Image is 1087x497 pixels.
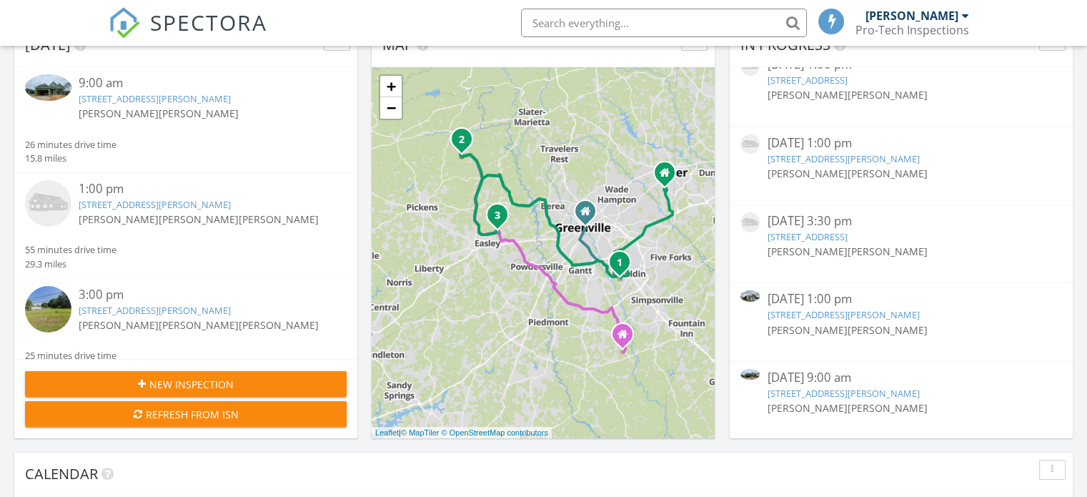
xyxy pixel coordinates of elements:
a: [STREET_ADDRESS][PERSON_NAME] [767,152,919,165]
a: [STREET_ADDRESS] [767,74,847,87]
div: [DATE] 3:30 pm [767,212,1035,230]
span: [PERSON_NAME] [79,318,159,332]
span: [PERSON_NAME] [847,401,927,415]
span: [PERSON_NAME] [79,212,159,226]
span: [PERSON_NAME] [79,107,159,120]
div: [DATE] 1:00 pm [767,134,1035,152]
div: 29.3 miles [25,257,116,271]
i: 2 [459,135,465,145]
span: [PERSON_NAME] [767,401,847,415]
div: [DATE] 9:00 am [767,369,1035,387]
div: 15.8 miles [25,152,116,165]
div: 26 minutes drive time [25,138,116,152]
div: 1:00 pm [79,180,320,198]
div: 1335 Saluda Dam Rd, Easley, SC 29640 [497,215,506,223]
a: [DATE] 1:00 pm [STREET_ADDRESS][PERSON_NAME] [PERSON_NAME][PERSON_NAME] [740,134,1062,197]
span: [PERSON_NAME] [847,167,927,180]
a: [DATE] 1:00 pm [STREET_ADDRESS][PERSON_NAME] [PERSON_NAME][PERSON_NAME] [740,290,1062,353]
a: [STREET_ADDRESS][PERSON_NAME] [79,92,231,105]
a: [STREET_ADDRESS][PERSON_NAME] [767,387,919,400]
a: [STREET_ADDRESS] [767,230,847,243]
button: Refresh from ISN [25,401,347,427]
a: 3:00 pm [STREET_ADDRESS][PERSON_NAME] [PERSON_NAME][PERSON_NAME][PERSON_NAME] 25 minutes drive ti... [25,286,347,377]
span: New Inspection [149,377,234,392]
div: | [372,427,552,439]
i: 1 [617,258,622,268]
a: © OpenStreetMap contributors [442,428,548,437]
div: 9:00 am [79,74,320,92]
div: 25 minutes drive time [25,349,116,363]
a: 9:00 am [STREET_ADDRESS][PERSON_NAME] [PERSON_NAME][PERSON_NAME] 26 minutes drive time 15.8 miles [25,74,347,165]
a: 1:00 pm [STREET_ADDRESS][PERSON_NAME] [PERSON_NAME][PERSON_NAME][PERSON_NAME] 55 minutes drive ti... [25,180,347,271]
div: 891 Old Hundred Rd, Pelzer SC 29669-9381 [622,334,631,343]
div: Pro-Tech Inspections [855,23,969,37]
span: [PERSON_NAME] [767,245,847,258]
div: 103 Granito Dr, Greer SC 29650 [665,172,673,181]
span: [PERSON_NAME] [159,212,239,226]
span: Calendar [25,464,98,483]
img: The Best Home Inspection Software - Spectora [109,7,140,39]
a: [STREET_ADDRESS][PERSON_NAME] [79,198,231,211]
img: house-placeholder-square-ca63347ab8c70e15b013bc22427d3df0f7f082c62ce06d78aee8ec4e70df452f.jpg [740,134,760,154]
div: Refresh from ISN [36,407,335,422]
a: [DATE] 3:30 pm [STREET_ADDRESS] [PERSON_NAME][PERSON_NAME] [740,212,1062,275]
a: © MapTiler [401,428,440,437]
div: 55 minutes drive time [25,243,116,257]
span: [PERSON_NAME] [847,245,927,258]
span: [PERSON_NAME] [239,318,319,332]
span: [PERSON_NAME] [847,323,927,337]
span: [PERSON_NAME] [159,318,239,332]
div: 408 Fielder Way Lot 18, Greenville, SC 29607 [620,262,628,270]
a: [STREET_ADDRESS][PERSON_NAME] [79,304,231,317]
span: [PERSON_NAME] [847,88,927,102]
img: 9497717%2Fcover_photos%2Fx43a1yJdbrkF6cuts7VA%2Fsmall.jpg [25,74,71,101]
img: 9522633%2Freports%2F04aaac45-87f0-44a8-88b8-544f66c4cd3f%2Fcover_photos%2FKo3fhM6JuoVDzALw8cgn%2F... [740,290,760,301]
a: Zoom out [380,97,402,119]
img: house-placeholder-square-ca63347ab8c70e15b013bc22427d3df0f7f082c62ce06d78aee8ec4e70df452f.jpg [740,212,760,232]
div: [PERSON_NAME] [865,9,958,23]
span: [PERSON_NAME] [767,323,847,337]
img: 9497717%2Fcover_photos%2Fx43a1yJdbrkF6cuts7VA%2Fsmall.jpg [740,369,760,380]
span: SPECTORA [150,7,267,37]
a: Zoom in [380,76,402,97]
a: [DATE] 9:00 am [STREET_ADDRESS][PERSON_NAME] [PERSON_NAME][PERSON_NAME] [740,369,1062,432]
div: [DATE] 1:00 pm [767,290,1035,308]
i: 3 [495,211,500,221]
a: [STREET_ADDRESS][PERSON_NAME] [767,308,919,321]
a: SPECTORA [109,19,267,49]
span: [PERSON_NAME] [239,212,319,226]
a: Leaflet [375,428,399,437]
span: [PERSON_NAME] [159,107,239,120]
span: [PERSON_NAME] [767,167,847,180]
input: Search everything... [521,9,807,37]
button: New Inspection [25,371,347,397]
span: [PERSON_NAME] [767,88,847,102]
img: streetview [25,286,71,333]
div: 3:00 pm [79,286,320,304]
div: 112 Dove Haven Dr, Pickens, SC 29671 [462,139,470,147]
a: [DATE] 1:00 pm [STREET_ADDRESS] [PERSON_NAME][PERSON_NAME] [740,56,1062,119]
div: Greenville SC 29601 [585,211,594,220]
img: house-placeholder-square-ca63347ab8c70e15b013bc22427d3df0f7f082c62ce06d78aee8ec4e70df452f.jpg [25,180,71,227]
